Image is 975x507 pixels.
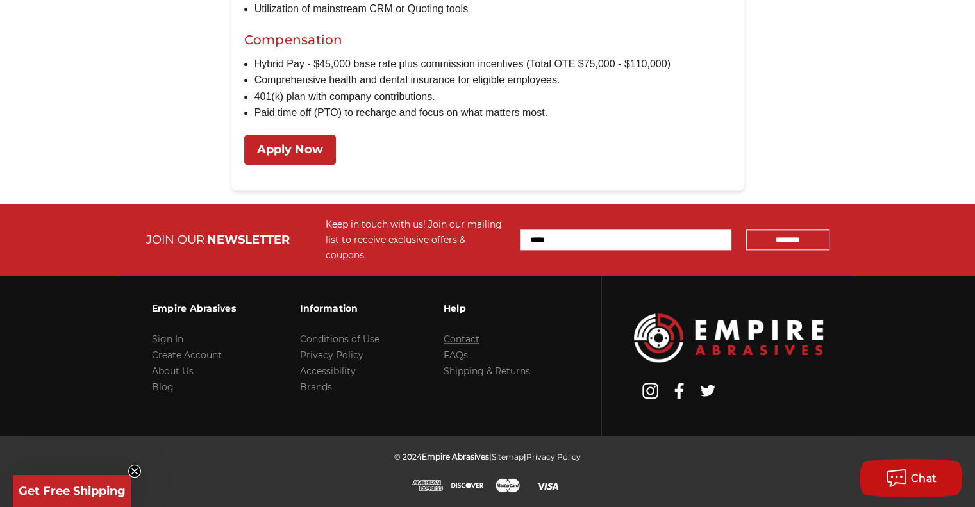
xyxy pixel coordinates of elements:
h3: Empire Abrasives [152,295,236,322]
a: FAQs [444,349,468,361]
h3: Information [300,295,379,322]
div: Keep in touch with us! Join our mailing list to receive exclusive offers & coupons. [326,217,507,263]
button: Chat [860,459,962,497]
span: Get Free Shipping [19,484,126,498]
a: Blog [152,381,174,393]
a: Conditions of Use [300,333,379,345]
h3: Help [444,295,530,322]
a: Brands [300,381,332,393]
li: Hybrid Pay - $45,000 base rate plus commission incentives (Total OTE $75,000 - $110,000) [254,56,731,72]
li: 401(k) plan with company contributions. [254,88,731,105]
span: Chat [911,472,937,485]
p: © 2024 | | [394,449,581,465]
a: Contact [444,333,479,345]
a: Accessibility [300,365,356,377]
span: NEWSLETTER [207,233,290,247]
span: JOIN OUR [146,233,204,247]
a: Create Account [152,349,222,361]
button: Close teaser [128,465,141,478]
a: Apply Now [244,135,336,165]
li: Utilization of mainstream CRM or Quoting tools [254,1,731,17]
li: Comprehensive health and dental insurance for eligible employees. [254,72,731,88]
a: Privacy Policy [526,452,581,461]
img: Empire Abrasives Logo Image [634,313,823,362]
a: About Us [152,365,194,377]
div: Get Free ShippingClose teaser [13,475,131,507]
a: Shipping & Returns [444,365,530,377]
span: Empire Abrasives [422,452,489,461]
li: Paid time off (PTO) to recharge and focus on what matters most. [254,104,731,121]
a: Sign In [152,333,183,345]
h2: Compensation [244,30,731,49]
a: Sitemap [492,452,524,461]
a: Privacy Policy [300,349,363,361]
